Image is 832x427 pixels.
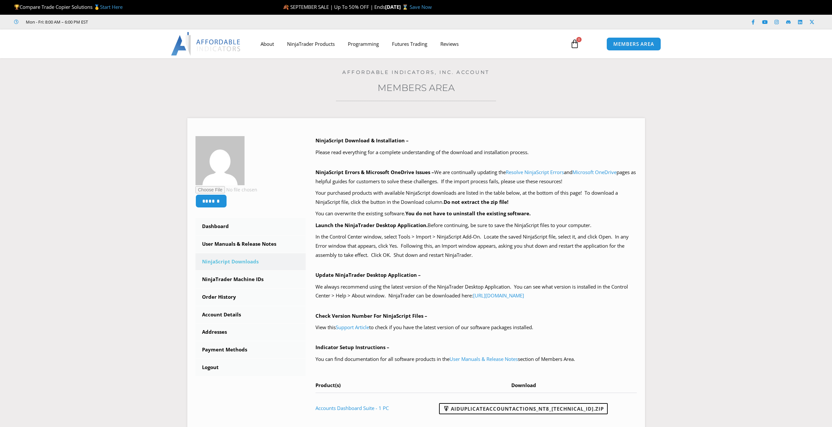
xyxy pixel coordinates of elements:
a: Payment Methods [195,341,306,358]
p: In the Control Center window, select Tools > Import > NinjaScript Add-On. Locate the saved NinjaS... [315,232,637,260]
span: MEMBERS AREA [613,42,654,46]
nav: Account pages [195,218,306,376]
p: Before continuing, be sure to save the NinjaScript files to your computer. [315,221,637,230]
a: User Manuals & Release Notes [195,236,306,253]
span: Download [511,382,536,388]
a: MEMBERS AREA [606,37,661,51]
p: View this to check if you have the latest version of our software packages installed. [315,323,637,332]
p: Please read everything for a complete understanding of the download and installation process. [315,148,637,157]
a: Logout [195,359,306,376]
a: Dashboard [195,218,306,235]
a: User Manuals & Release Notes [450,356,518,362]
a: Affordable Indicators, Inc. Account [342,69,490,75]
a: Futures Trading [385,36,434,51]
a: Resolve NinjaScript Errors [506,169,564,175]
a: Order History [195,289,306,306]
a: Account Details [195,306,306,323]
a: AIDuplicateAccountActions_NT8_[TECHNICAL_ID].zip [439,403,608,414]
b: Indicator Setup Instructions – [315,344,389,350]
span: 🍂 SEPTEMBER SALE | Up To 50% OFF | Ends [283,4,385,10]
b: Launch the NinjaTrader Desktop Application. [315,222,428,228]
a: 0 [560,34,589,53]
p: You can find documentation for all software products in the section of Members Area. [315,355,637,364]
img: 🏆 [14,5,19,9]
p: We are continually updating the and pages as helpful guides for customers to solve these challeng... [315,168,637,186]
b: Check Version Number For NinjaScript Files – [315,312,427,319]
a: Accounts Dashboard Suite - 1 PC [315,405,389,411]
span: Compare Trade Copier Solutions 🥇 [14,4,123,10]
span: 0 [576,37,582,42]
b: You do not have to uninstall the existing software. [405,210,531,217]
b: Update NinjaTrader Desktop Application – [315,272,421,278]
a: NinjaTrader Machine IDs [195,271,306,288]
a: Addresses [195,324,306,341]
img: LogoAI | Affordable Indicators – NinjaTrader [171,32,241,56]
p: Your purchased products with available NinjaScript downloads are listed in the table below, at th... [315,188,637,207]
a: NinjaScript Downloads [195,253,306,270]
span: Mon - Fri: 8:00 AM – 6:00 PM EST [24,18,88,26]
strong: [DATE] ⌛ [385,4,410,10]
b: Do not extract the zip file! [444,199,508,205]
a: About [254,36,280,51]
a: NinjaTrader Products [280,36,341,51]
a: Start Here [100,4,123,10]
p: You can overwrite the existing software. [315,209,637,218]
a: Programming [341,36,385,51]
b: NinjaScript Errors & Microsoft OneDrive Issues – [315,169,434,175]
a: Reviews [434,36,465,51]
iframe: Customer reviews powered by Trustpilot [97,19,195,25]
a: [URL][DOMAIN_NAME] [473,292,524,299]
img: 31147a1f6e966b871b35ea9f47b67a799fe10ccb93a9dfa06c22962b5b9b1e2e [195,136,245,185]
a: Microsoft OneDrive [572,169,617,175]
p: We always recommend using the latest version of the NinjaTrader Desktop Application. You can see ... [315,282,637,301]
a: Save Now [410,4,432,10]
a: Members Area [378,82,455,93]
b: NinjaScript Download & Installation – [315,137,409,144]
nav: Menu [254,36,563,51]
a: Support Article [336,324,369,330]
span: Product(s) [315,382,341,388]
